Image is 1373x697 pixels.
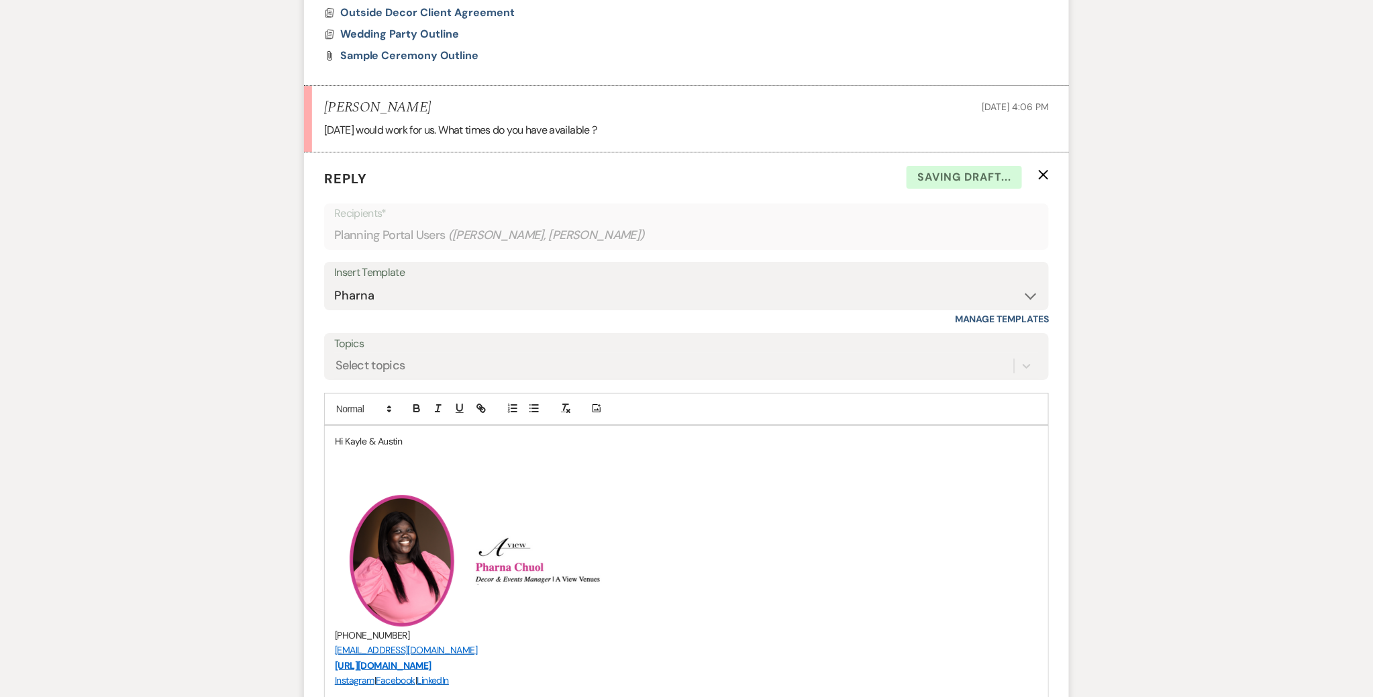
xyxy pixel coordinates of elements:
[334,205,1039,222] p: Recipients*
[334,263,1039,283] div: Insert Template
[340,5,518,21] button: Outside Decor Client Agreement
[417,674,449,686] a: LinkedIn
[340,50,478,61] a: Sample Ceremony Outline
[448,226,646,244] span: ( [PERSON_NAME], [PERSON_NAME] )
[335,644,477,656] a: [EMAIL_ADDRESS][DOMAIN_NAME]
[336,357,405,375] div: Select topics
[415,674,417,686] span: |
[334,222,1039,248] div: Planning Portal Users
[982,101,1049,113] span: [DATE] 4:06 PM
[334,334,1039,354] label: Topics
[955,313,1049,325] a: Manage Templates
[340,5,515,19] span: Outside Decor Client Agreement
[471,537,620,585] img: Screenshot 2025-04-02 at 3.30.15 PM.png
[324,122,1049,139] div: [DATE] would work for us. What times do you have available ?
[335,494,469,628] img: PC .png
[335,674,374,686] a: Instagram
[324,99,431,116] h5: [PERSON_NAME]
[335,629,409,641] span: [PHONE_NUMBER]
[324,170,367,187] span: Reply
[335,659,431,671] a: [URL][DOMAIN_NAME]
[340,48,478,62] span: Sample Ceremony Outline
[340,26,462,42] button: Wedding Party Outline
[340,27,459,41] span: Wedding Party Outline
[335,434,1038,449] p: Hi Kayle & Austin
[907,166,1022,189] span: Saving draft...
[374,674,376,686] span: |
[376,674,415,686] a: Facebook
